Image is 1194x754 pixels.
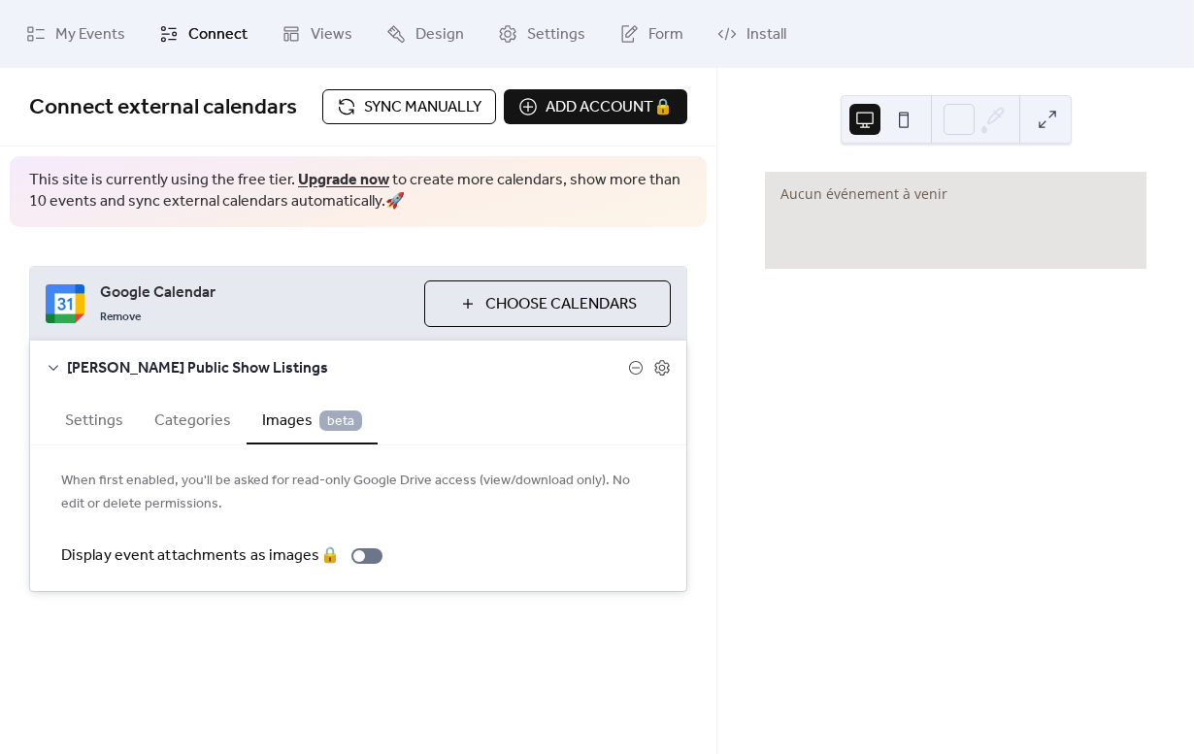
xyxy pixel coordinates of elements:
[605,8,698,60] a: Form
[139,395,247,443] button: Categories
[50,395,139,443] button: Settings
[145,8,262,60] a: Connect
[12,8,140,60] a: My Events
[485,293,637,316] span: Choose Calendars
[188,23,248,47] span: Connect
[322,89,496,124] button: Sync manually
[424,280,671,327] button: Choose Calendars
[319,410,362,431] span: beta
[67,357,628,380] span: [PERSON_NAME] Public Show Listings
[527,23,585,47] span: Settings
[61,470,655,516] span: When first enabled, you'll be asked for read-only Google Drive access (view/download only). No ed...
[29,86,297,129] span: Connect external calendars
[100,281,409,305] span: Google Calendar
[247,395,378,444] button: Images beta
[415,23,464,47] span: Design
[780,183,1131,204] div: Aucun événement à venir
[364,96,481,119] span: Sync manually
[55,23,125,47] span: My Events
[100,310,141,325] span: Remove
[46,284,84,323] img: google
[703,8,801,60] a: Install
[29,170,687,213] span: This site is currently using the free tier. to create more calendars, show more than 10 events an...
[267,8,367,60] a: Views
[311,23,352,47] span: Views
[746,23,786,47] span: Install
[483,8,600,60] a: Settings
[372,8,479,60] a: Design
[298,165,389,195] a: Upgrade now
[262,410,362,433] span: Images
[648,23,683,47] span: Form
